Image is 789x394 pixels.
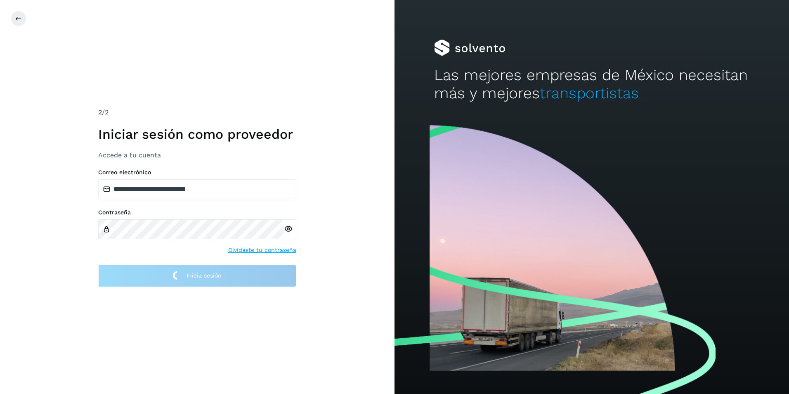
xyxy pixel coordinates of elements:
h2: Las mejores empresas de México necesitan más y mejores [434,66,750,103]
div: /2 [98,107,296,117]
span: Inicia sesión [187,273,222,278]
a: Olvidaste tu contraseña [228,246,296,254]
h1: Iniciar sesión como proveedor [98,126,296,142]
label: Contraseña [98,209,296,216]
span: transportistas [540,84,639,102]
span: 2 [98,108,102,116]
h3: Accede a tu cuenta [98,151,296,159]
button: Inicia sesión [98,264,296,287]
label: Correo electrónico [98,169,296,176]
